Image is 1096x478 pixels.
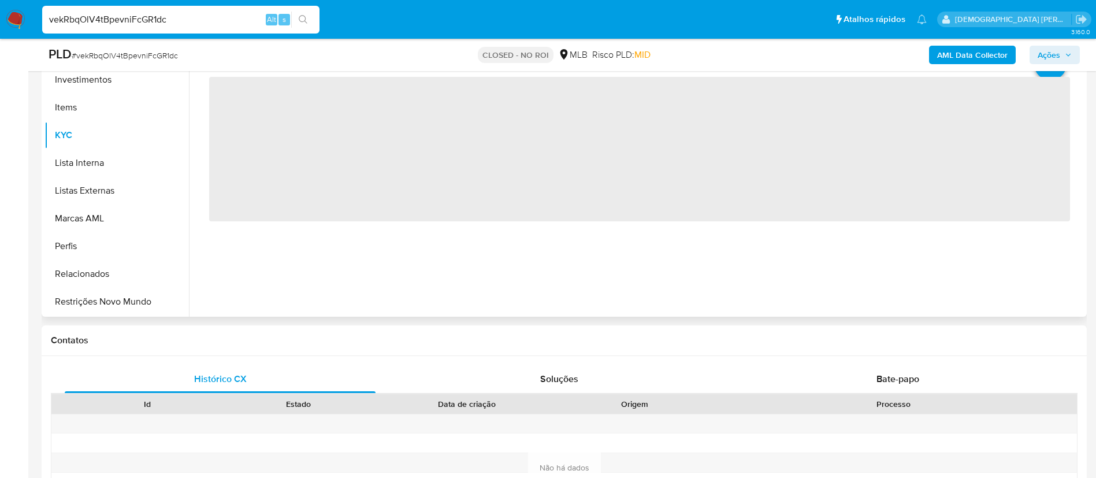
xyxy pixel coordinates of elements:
p: thais.asantos@mercadolivre.com [955,14,1072,25]
div: Processo [719,398,1069,410]
div: Estado [231,398,366,410]
button: Perfis [44,232,189,260]
button: Lista Interna [44,149,189,177]
div: Data de criação [382,398,551,410]
span: Soluções [540,372,578,386]
span: # vekRbqOlV4tBpevniFcGR1dc [72,50,178,61]
button: Items [44,94,189,121]
button: search-icon [291,12,315,28]
p: CLOSED - NO ROI [478,47,553,63]
div: Origem [567,398,703,410]
span: MID [634,48,651,61]
span: Histórico CX [194,372,247,386]
button: Relacionados [44,260,189,288]
h1: Contatos [51,335,1078,346]
span: Bate-papo [876,372,919,386]
button: AML Data Collector [929,46,1016,64]
span: Ações [1038,46,1060,64]
button: Listas Externas [44,177,189,205]
span: Atalhos rápidos [844,13,905,25]
a: Sair [1075,13,1087,25]
input: Pesquise usuários ou casos... [42,12,319,27]
button: Restrições Novo Mundo [44,288,189,316]
a: Notificações [917,14,927,24]
span: Risco PLD: [592,49,651,61]
div: MLB [558,49,588,61]
button: KYC [44,121,189,149]
b: AML Data Collector [937,46,1008,64]
b: PLD [49,45,72,63]
span: s [283,14,286,25]
span: Alt [267,14,276,25]
div: Id [80,398,215,410]
button: Ações [1030,46,1080,64]
span: 3.160.0 [1071,27,1090,36]
span: ‌ [209,77,1070,221]
button: Marcas AML [44,205,189,232]
button: Investimentos [44,66,189,94]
